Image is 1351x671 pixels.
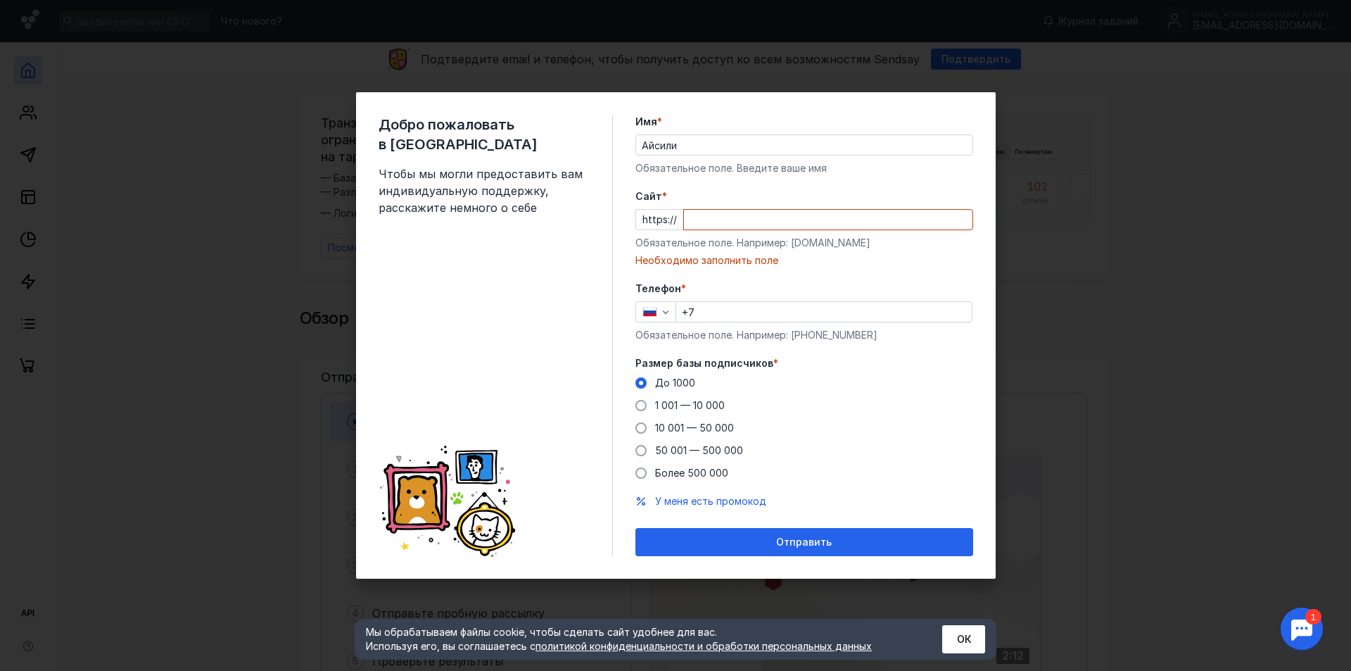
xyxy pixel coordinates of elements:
[379,165,590,216] span: Чтобы мы могли предоставить вам индивидуальную поддержку, расскажите немного о себе
[635,189,662,203] span: Cайт
[379,115,590,154] span: Добро пожаловать в [GEOGRAPHIC_DATA]
[366,625,908,653] div: Мы обрабатываем файлы cookie, чтобы сделать сайт удобнее для вас. Используя его, вы соглашаетесь c
[635,356,773,370] span: Размер базы подписчиков
[32,8,48,24] div: 1
[635,236,973,250] div: Обязательное поле. Например: [DOMAIN_NAME]
[635,253,973,268] div: Необходимо заполнить поле
[655,444,743,456] span: 50 001 — 500 000
[635,115,657,129] span: Имя
[635,328,973,342] div: Обязательное поле. Например: [PHONE_NUMBER]
[655,377,695,389] span: До 1000
[655,495,766,507] span: У меня есть промокод
[635,528,973,556] button: Отправить
[635,161,973,175] div: Обязательное поле. Введите ваше имя
[655,467,728,479] span: Более 500 000
[635,282,681,296] span: Телефон
[655,422,734,434] span: 10 001 — 50 000
[655,399,725,411] span: 1 001 — 10 000
[655,494,766,508] button: У меня есть промокод
[942,625,985,653] button: ОК
[776,537,832,548] span: Отправить
[535,640,872,652] a: политикой конфиденциальности и обработки персональных данных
